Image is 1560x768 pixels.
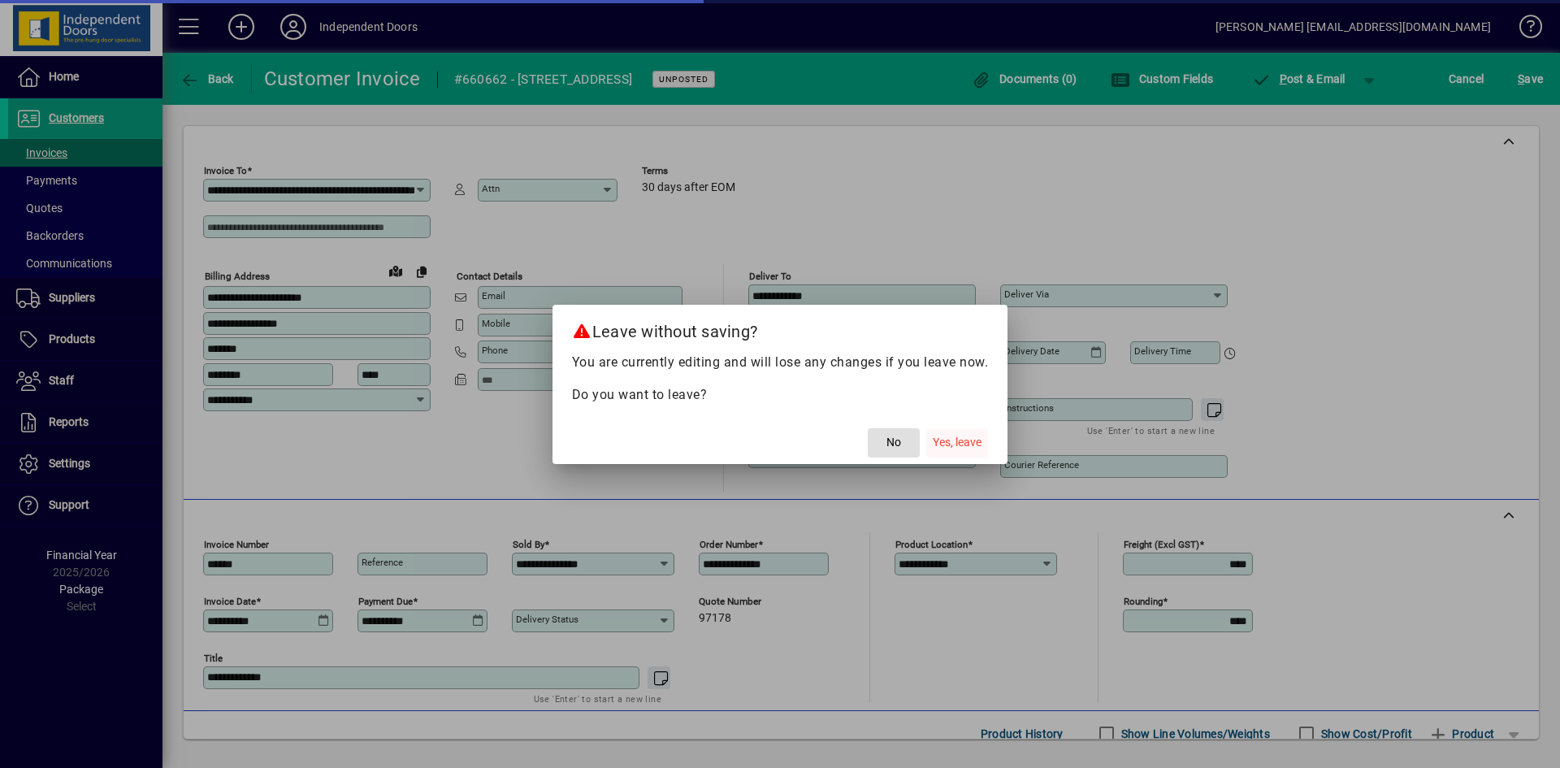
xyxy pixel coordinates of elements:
[552,305,1008,352] h2: Leave without saving?
[886,434,901,451] span: No
[572,385,989,405] p: Do you want to leave?
[933,434,981,451] span: Yes, leave
[572,353,989,372] p: You are currently editing and will lose any changes if you leave now.
[868,428,920,458] button: No
[926,428,988,458] button: Yes, leave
